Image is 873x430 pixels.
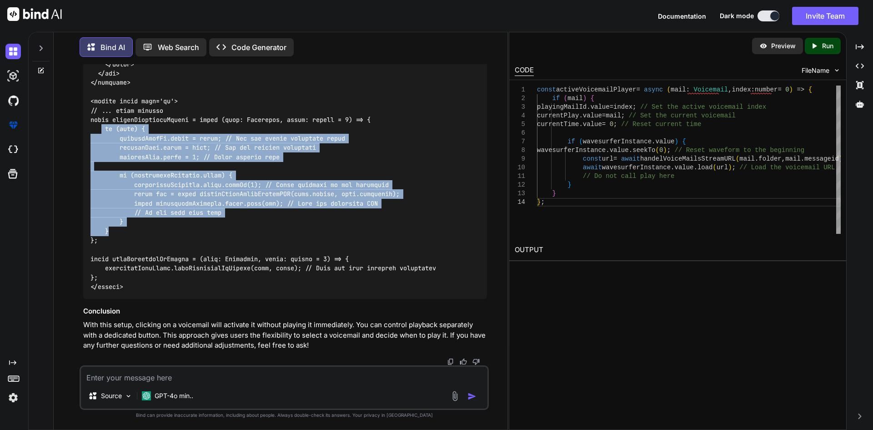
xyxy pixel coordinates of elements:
span: await [582,164,602,171]
p: Code Generator [231,42,286,53]
span: index [613,103,632,111]
span: playingMailId [537,103,587,111]
span: ; [667,147,670,154]
span: . [587,103,590,111]
button: Invite Team [792,7,858,25]
span: number [755,86,778,93]
span: // Load the voicemail URL [739,164,835,171]
span: // Do not call play here [582,172,674,180]
span: : [686,86,689,93]
span: . [755,155,758,162]
span: } [552,190,556,197]
span: ( [579,138,582,145]
span: { [682,138,686,145]
img: darkChat [5,44,21,59]
span: 0 [609,121,613,128]
p: Preview [771,41,796,51]
img: copy [447,358,454,365]
span: . [579,112,582,119]
span: . [693,164,697,171]
img: premium [5,117,21,133]
img: githubDark [5,93,21,108]
span: { [808,86,812,93]
img: Pick Models [125,392,132,400]
span: ( [667,86,670,93]
span: . [800,155,804,162]
span: value [590,103,609,111]
p: Web Search [158,42,199,53]
span: mail [671,86,686,93]
p: Run [822,41,833,51]
span: // Reset waveform to the beginning [674,147,804,154]
span: . [652,138,655,145]
span: . [671,164,674,171]
div: 13 [515,189,525,198]
span: const [582,155,602,162]
div: 3 [515,103,525,111]
p: Bind can provide inaccurate information, including about people. Always double-check its answers.... [80,412,489,419]
span: { [590,95,594,102]
img: preview [759,42,768,50]
span: wavesurferInstance [582,138,651,145]
img: settings [5,390,21,405]
span: ( [655,147,659,154]
span: folder [758,155,781,162]
span: Voicemail [693,86,728,93]
span: currentTime [537,121,579,128]
span: 0 [659,147,663,154]
span: = [613,155,617,162]
span: mail [739,155,755,162]
img: chevron down [833,66,841,74]
span: ; [621,112,625,119]
span: . [606,147,609,154]
img: dislike [472,358,480,365]
span: mail [606,112,621,119]
span: value [674,164,693,171]
span: url [717,164,728,171]
div: 1 [515,86,525,94]
div: 8 [515,146,525,155]
span: , [781,155,785,162]
span: . [628,147,632,154]
span: ) [582,95,586,102]
div: 2 [515,94,525,103]
span: value [582,121,602,128]
div: 5 [515,120,525,129]
span: Documentation [658,12,706,20]
span: ) [674,138,678,145]
p: With this setup, clicking on a voicemail will activate it without playing it immediately. You can... [83,320,487,351]
span: value [609,147,628,154]
span: } [567,181,571,188]
span: wavesurferInstance [602,164,670,171]
img: attachment [450,391,460,401]
img: Bind AI [7,7,62,21]
div: 11 [515,172,525,181]
span: ) [789,86,793,93]
span: handelVoiceMailsStreamURL [640,155,736,162]
span: mail [567,95,583,102]
span: index [732,86,751,93]
div: CODE [515,65,534,76]
span: seekTo [632,147,655,154]
span: wavesurferInstance [537,147,606,154]
span: await [621,155,640,162]
span: // Set the active voicemail index [640,103,766,111]
span: async [644,86,663,93]
span: ; [732,164,735,171]
img: GPT-4o mini [142,391,151,400]
p: Bind AI [100,42,125,53]
span: 0 [785,86,789,93]
span: ) [728,164,732,171]
span: = [636,86,640,93]
h2: OUTPUT [509,239,846,261]
span: mail [785,155,801,162]
div: 14 [515,198,525,207]
span: ( [563,95,567,102]
span: ) [663,147,667,154]
span: = [602,121,605,128]
img: cloudideIcon [5,142,21,157]
span: Dark mode [720,11,754,20]
div: 6 [515,129,525,137]
span: FileName [802,66,829,75]
h3: Conclusion [83,306,487,317]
